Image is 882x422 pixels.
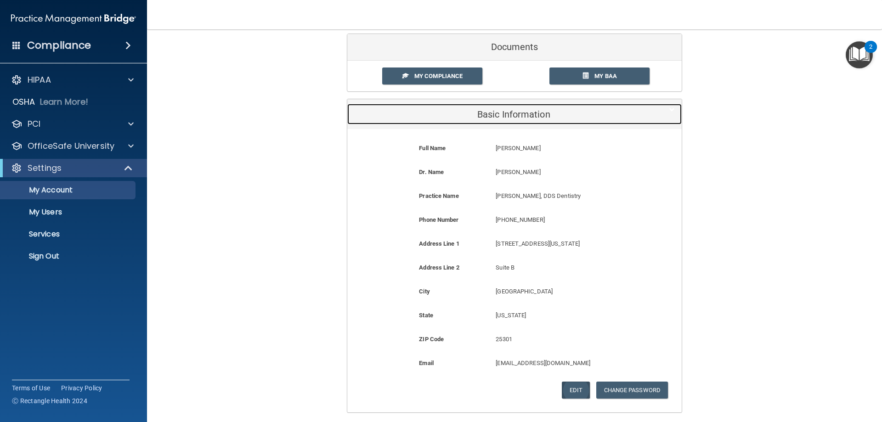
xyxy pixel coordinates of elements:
[419,264,459,271] b: Address Line 2
[12,396,87,405] span: Ⓒ Rectangle Health 2024
[28,118,40,129] p: PCI
[496,214,635,225] p: [PHONE_NUMBER]
[496,334,635,345] p: 25301
[11,74,134,85] a: HIPAA
[596,382,668,399] button: Change Password
[496,191,635,202] p: [PERSON_NAME], DDS Dentistry
[419,216,458,223] b: Phone Number
[496,143,635,154] p: [PERSON_NAME]
[496,286,635,297] p: [GEOGRAPHIC_DATA]
[496,262,635,273] p: Suite B
[11,10,136,28] img: PMB logo
[28,74,51,85] p: HIPAA
[11,141,134,152] a: OfficeSafe University
[419,312,433,319] b: State
[27,39,91,52] h4: Compliance
[496,358,635,369] p: [EMAIL_ADDRESS][DOMAIN_NAME]
[562,382,590,399] button: Edit
[40,96,89,107] p: Learn More!
[496,167,635,178] p: [PERSON_NAME]
[61,383,102,393] a: Privacy Policy
[12,383,50,393] a: Terms of Use
[28,141,114,152] p: OfficeSafe University
[6,230,131,239] p: Services
[419,240,459,247] b: Address Line 1
[419,288,430,295] b: City
[419,145,446,152] b: Full Name
[6,186,131,195] p: My Account
[6,252,131,261] p: Sign Out
[347,34,682,61] div: Documents
[354,109,647,119] h5: Basic Information
[869,47,872,59] div: 2
[419,169,444,175] b: Dr. Name
[12,96,35,107] p: OSHA
[496,310,635,321] p: [US_STATE]
[354,104,675,124] a: Basic Information
[419,192,458,199] b: Practice Name
[419,336,444,343] b: ZIP Code
[28,163,62,174] p: Settings
[594,73,617,79] span: My BAA
[496,238,635,249] p: [STREET_ADDRESS][US_STATE]
[846,41,873,68] button: Open Resource Center, 2 new notifications
[11,118,134,129] a: PCI
[6,208,131,217] p: My Users
[11,163,133,174] a: Settings
[419,360,434,366] b: Email
[414,73,463,79] span: My Compliance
